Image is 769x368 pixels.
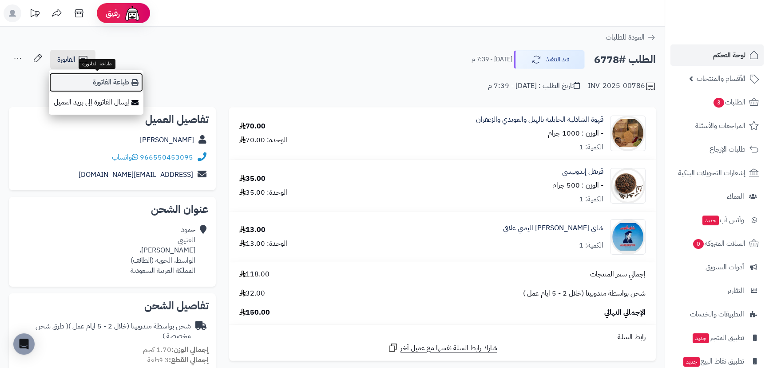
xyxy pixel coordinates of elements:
div: شحن بواسطة مندوبينا (خلال 2 - 5 ايام عمل ) [16,321,191,342]
a: 966550453095 [140,152,193,163]
span: 32.00 [239,288,265,299]
span: التطبيقات والخدمات [690,308,744,320]
a: طباعة الفاتورة [49,72,143,92]
span: جديد [702,216,719,225]
a: تطبيق المتجرجديد [670,327,764,348]
div: رابط السلة [233,332,652,342]
span: شحن بواسطة مندوبينا (خلال 2 - 5 ايام عمل ) [523,288,646,299]
span: العودة للطلبات [606,32,645,43]
a: المراجعات والأسئلة [670,115,764,136]
span: أدوات التسويق [706,261,744,273]
span: إشعارات التحويلات البنكية [678,167,745,179]
span: السلات المتروكة [692,237,745,250]
span: وآتس آب [702,214,744,226]
span: 3 [714,98,724,108]
button: قيد التنفيذ [514,50,585,69]
small: - الوزن : 500 جرام [552,180,603,191]
span: ( طرق شحن مخصصة ) [36,321,191,342]
a: [EMAIL_ADDRESS][DOMAIN_NAME] [79,169,193,180]
div: الوحدة: 70.00 [239,135,287,145]
a: إرسال الفاتورة إلى بريد العميل [49,92,143,112]
span: العملاء [727,190,744,203]
h2: عنوان الشحن [16,204,209,215]
a: الطلبات3 [670,92,764,113]
span: جديد [693,333,709,343]
div: الكمية: 1 [579,142,603,152]
small: 3 قطعة [147,355,209,365]
div: الوحدة: 35.00 [239,188,287,198]
span: تطبيق نقاط البيع [682,355,744,368]
a: طلبات الإرجاع [670,139,764,160]
span: لوحة التحكم [713,49,745,61]
a: قهوة الشاذلية الحايلية بالهيل والعويدي والزعفران [476,115,603,125]
img: ai-face.png [123,4,141,22]
div: 13.00 [239,225,266,235]
span: 0 [693,239,704,249]
h2: تفاصيل الشحن [16,300,209,311]
a: العملاء [670,186,764,207]
a: لوحة التحكم [670,44,764,66]
a: العودة للطلبات [606,32,656,43]
span: جديد [683,357,700,367]
div: Open Intercom Messenger [13,333,35,355]
span: الإجمالي النهائي [604,308,646,318]
span: 150.00 [239,308,270,318]
a: تحديثات المنصة [24,4,46,24]
h2: تفاصيل العميل [16,114,209,125]
small: [DATE] - 7:39 م [472,55,512,64]
div: 35.00 [239,174,266,184]
img: 1717688586-K4T8kiqFy5LrMlKYpqanqYeXdQGxW8FNCdgAiF1S-90x90.webp [610,219,645,255]
small: 1.70 كجم [143,344,209,355]
span: شارك رابط السلة نفسها مع عميل آخر [400,343,497,353]
strong: إجمالي القطع: [169,355,209,365]
span: الطلبات [713,96,745,108]
a: شاي [PERSON_NAME] اليمني علاقي [503,223,603,233]
span: الأقسام والمنتجات [697,72,745,85]
a: قرنفل إندونيسي [562,167,603,177]
div: تاريخ الطلب : [DATE] - 7:39 م [488,81,580,91]
img: 1704009880-WhatsApp%20Image%202023-12-31%20at%209.42.12%20AM%20(1)-90x90.jpeg [610,116,645,151]
a: واتساب [112,152,138,163]
span: إجمالي سعر المنتجات [590,269,646,280]
span: 118.00 [239,269,270,280]
h2: الطلب #6778 [594,51,656,69]
span: المراجعات والأسئلة [695,120,745,132]
a: السلات المتروكة0 [670,233,764,254]
span: التقارير [727,284,744,297]
a: شارك رابط السلة نفسها مع عميل آخر [388,342,497,353]
div: طباعة الفاتورة [79,59,115,69]
div: INV-2025-00786 [588,81,656,92]
a: الفاتورة [50,50,95,69]
a: إشعارات التحويلات البنكية [670,162,764,184]
div: الوحدة: 13.00 [239,239,287,249]
a: أدوات التسويق [670,256,764,278]
div: 70.00 [239,121,266,132]
div: الكمية: 1 [579,194,603,204]
span: تطبيق المتجر [692,332,744,344]
div: حمود العتيبي [PERSON_NAME]، الواسط، الحوية (الطائف) المملكة العربية السعودية [131,225,195,276]
small: - الوزن : 1000 جرام [548,128,603,139]
span: الفاتورة [57,54,75,65]
a: التطبيقات والخدمات [670,304,764,325]
a: [PERSON_NAME] [140,135,194,145]
div: الكمية: 1 [579,240,603,251]
img: 1709196752-1-1-90x90.jpg [610,168,645,204]
a: التقارير [670,280,764,301]
a: وآتس آبجديد [670,209,764,231]
span: طلبات الإرجاع [710,143,745,156]
span: رفيق [106,8,120,19]
strong: إجمالي الوزن: [171,344,209,355]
